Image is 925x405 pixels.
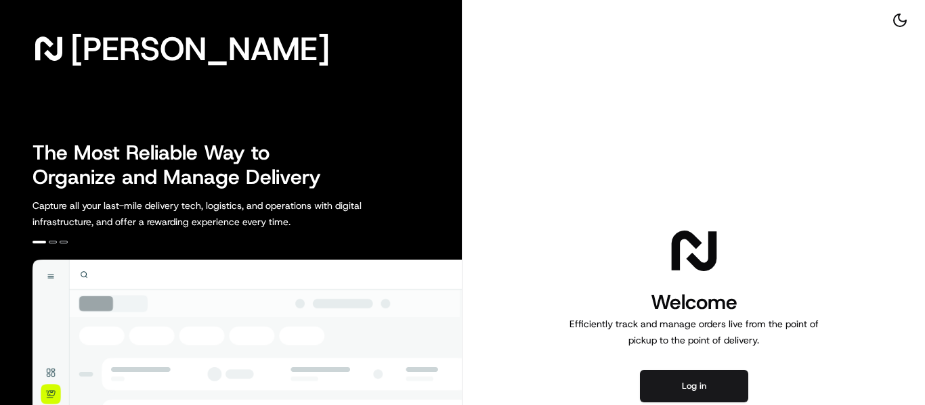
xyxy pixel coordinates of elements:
p: Efficiently track and manage orders live from the point of pickup to the point of delivery. [564,316,824,348]
span: [PERSON_NAME] [70,35,330,62]
h2: The Most Reliable Way to Organize and Manage Delivery [33,141,336,189]
h1: Welcome [564,289,824,316]
button: Log in [640,370,748,402]
p: Capture all your last-mile delivery tech, logistics, and operations with digital infrastructure, ... [33,197,423,230]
